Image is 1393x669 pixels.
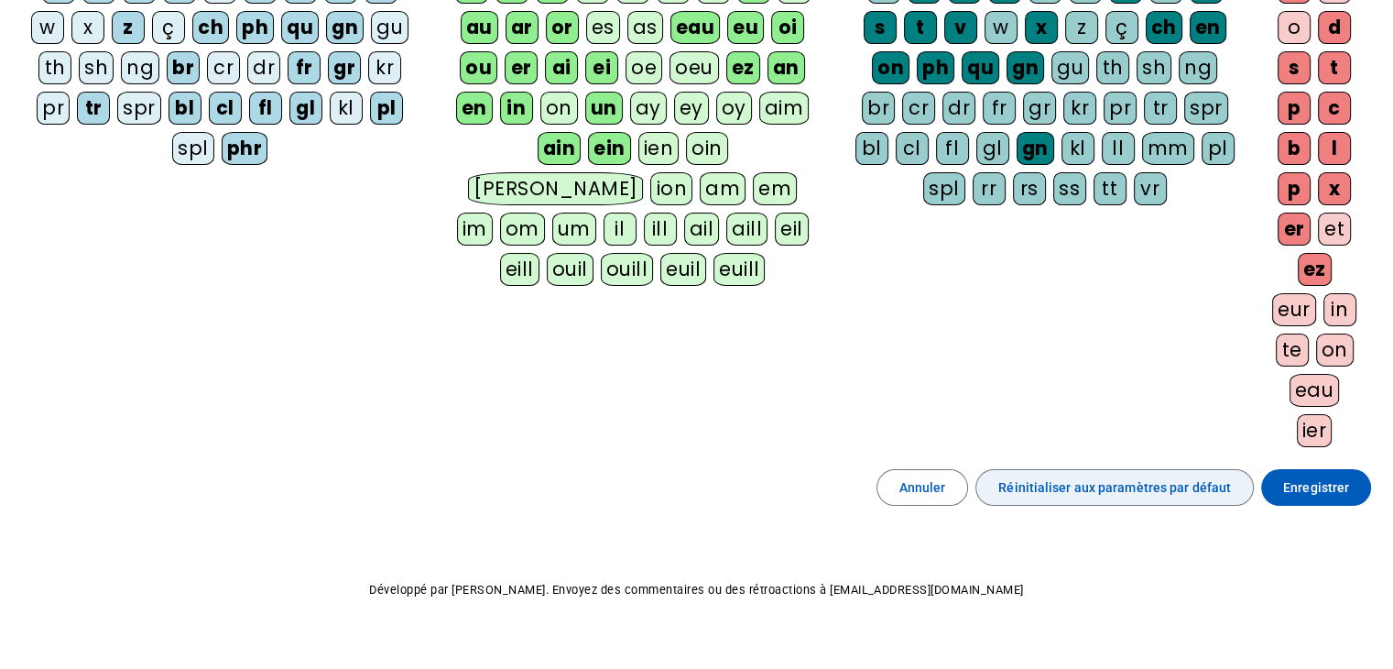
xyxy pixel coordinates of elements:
div: pl [1202,132,1235,165]
div: br [167,51,200,84]
div: ç [152,11,185,44]
div: eur [1272,293,1316,326]
div: p [1278,172,1311,205]
div: tr [1144,92,1177,125]
div: ain [538,132,582,165]
div: in [1323,293,1356,326]
div: spr [117,92,161,125]
div: [PERSON_NAME] [468,172,643,205]
div: w [985,11,1018,44]
div: p [1278,92,1311,125]
div: sh [79,51,114,84]
div: ch [192,11,229,44]
div: eill [500,253,539,286]
div: oeu [669,51,719,84]
div: gl [289,92,322,125]
div: as [627,11,663,44]
div: ail [684,213,720,246]
div: v [944,11,977,44]
div: eu [727,11,764,44]
div: fr [288,51,321,84]
div: cl [896,132,929,165]
div: kr [368,51,401,84]
div: qu [281,11,319,44]
div: x [71,11,104,44]
div: om [500,213,545,246]
div: ar [506,11,539,44]
div: tt [1094,172,1126,205]
div: cl [209,92,242,125]
div: l [1318,132,1351,165]
div: ill [644,213,677,246]
span: Enregistrer [1283,477,1349,499]
div: rr [973,172,1006,205]
div: spl [172,132,214,165]
div: oi [771,11,804,44]
div: aill [726,213,767,246]
div: oin [686,132,728,165]
div: pl [370,92,403,125]
div: on [872,51,909,84]
div: ez [726,51,760,84]
div: um [552,213,596,246]
div: t [1318,51,1351,84]
div: em [753,172,797,205]
div: pr [37,92,70,125]
div: ez [1298,253,1332,286]
button: Enregistrer [1261,469,1371,506]
div: or [546,11,579,44]
div: spr [1184,92,1228,125]
div: on [540,92,578,125]
div: am [700,172,745,205]
div: z [1065,11,1098,44]
div: phr [222,132,268,165]
span: Réinitialiser aux paramètres par défaut [998,477,1231,499]
div: gu [371,11,408,44]
div: au [461,11,498,44]
div: ion [650,172,692,205]
div: c [1318,92,1351,125]
div: ien [638,132,680,165]
div: ll [1102,132,1135,165]
div: th [1096,51,1129,84]
div: kr [1063,92,1096,125]
div: s [1278,51,1311,84]
div: bl [855,132,888,165]
div: pr [1104,92,1137,125]
div: d [1318,11,1351,44]
div: an [767,51,805,84]
div: ein [588,132,631,165]
div: fl [936,132,969,165]
div: gn [1007,51,1044,84]
div: ay [630,92,667,125]
div: ier [1297,414,1333,447]
div: ouill [601,253,653,286]
div: rs [1013,172,1046,205]
div: es [586,11,620,44]
div: eau [670,11,721,44]
div: spl [923,172,965,205]
span: Annuler [899,477,946,499]
div: sh [1137,51,1171,84]
div: ç [1105,11,1138,44]
div: en [1190,11,1226,44]
div: dr [942,92,975,125]
div: gr [1023,92,1056,125]
p: Développé par [PERSON_NAME]. Envoyez des commentaires ou des rétroactions à [EMAIL_ADDRESS][DOMAI... [15,579,1378,601]
div: th [38,51,71,84]
div: un [585,92,623,125]
div: dr [247,51,280,84]
div: ch [1146,11,1182,44]
div: o [1278,11,1311,44]
div: bl [169,92,201,125]
div: ng [121,51,159,84]
div: ph [917,51,954,84]
div: w [31,11,64,44]
div: er [1278,213,1311,246]
div: aim [759,92,810,125]
div: x [1025,11,1058,44]
div: te [1276,334,1309,367]
div: kl [1061,132,1094,165]
div: cr [207,51,240,84]
div: vr [1134,172,1167,205]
